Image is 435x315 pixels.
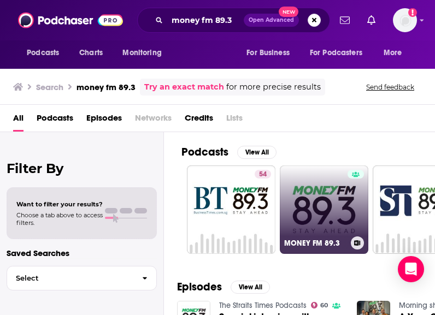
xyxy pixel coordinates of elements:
[311,302,328,308] a: 60
[280,165,368,254] a: MONEY FM 89.3
[181,145,277,159] a: PodcastsView All
[249,17,294,23] span: Open Advanced
[393,8,417,32] span: Logged in as BerkMarc
[135,109,172,132] span: Networks
[255,170,271,179] a: 54
[86,109,122,132] a: Episodes
[237,146,277,159] button: View All
[18,10,123,31] img: Podchaser - Follow, Share and Rate Podcasts
[177,280,222,294] h2: Episodes
[16,200,103,208] span: Want to filter your results?
[13,109,23,132] a: All
[279,7,298,17] span: New
[393,8,417,32] img: User Profile
[79,45,103,61] span: Charts
[398,256,424,282] div: Open Intercom Messenger
[7,248,157,258] p: Saved Searches
[226,81,321,93] span: for more precise results
[72,43,109,63] a: Charts
[181,145,228,159] h2: Podcasts
[310,45,362,61] span: For Podcasters
[115,43,175,63] button: open menu
[246,45,290,61] span: For Business
[231,281,270,294] button: View All
[177,280,270,294] a: EpisodesView All
[7,275,133,282] span: Select
[303,43,378,63] button: open menu
[384,45,402,61] span: More
[259,169,267,180] span: 54
[320,303,328,308] span: 60
[27,45,59,61] span: Podcasts
[37,109,73,132] a: Podcasts
[19,43,73,63] button: open menu
[284,239,346,248] h3: MONEY FM 89.3
[167,11,244,29] input: Search podcasts, credits, & more...
[16,211,103,227] span: Choose a tab above to access filters.
[7,161,157,176] h2: Filter By
[144,81,224,93] a: Try an exact match
[226,109,243,132] span: Lists
[336,11,354,29] a: Show notifications dropdown
[122,45,161,61] span: Monitoring
[408,8,417,17] svg: Add a profile image
[363,82,418,92] button: Send feedback
[219,301,307,310] a: The Straits Times Podcasts
[185,109,213,132] a: Credits
[393,8,417,32] button: Show profile menu
[376,43,416,63] button: open menu
[36,82,63,92] h3: Search
[7,266,157,290] button: Select
[239,43,303,63] button: open menu
[363,11,380,29] a: Show notifications dropdown
[137,8,330,33] div: Search podcasts, credits, & more...
[77,82,136,92] h3: money fm 89.3
[244,14,299,27] button: Open AdvancedNew
[187,165,275,254] a: 54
